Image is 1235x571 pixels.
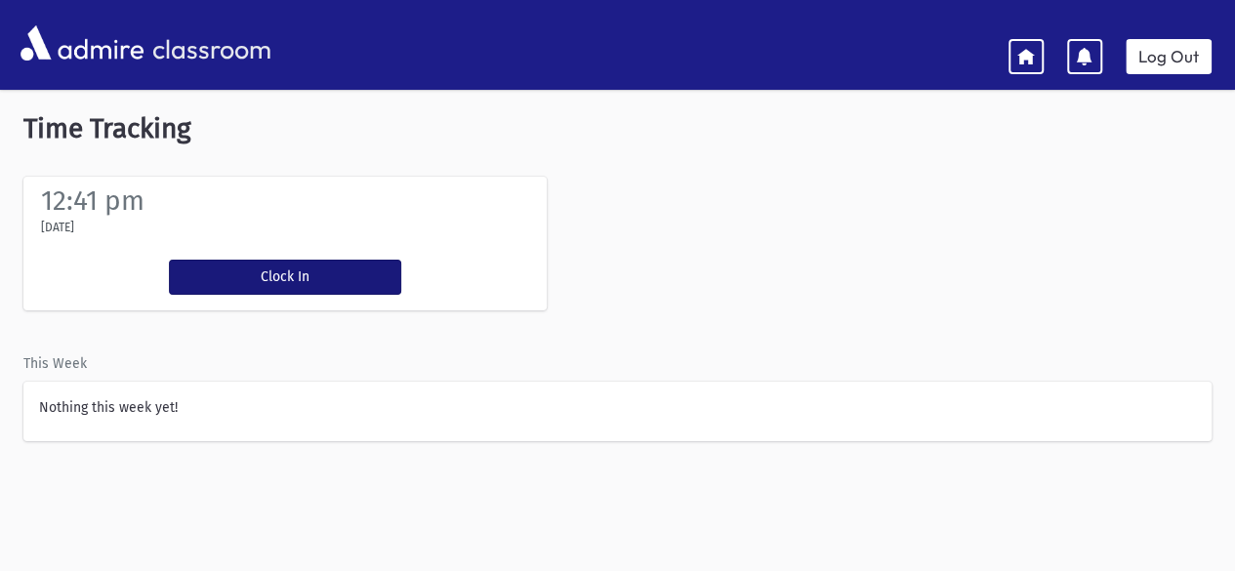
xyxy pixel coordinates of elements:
label: Nothing this week yet! [39,397,178,418]
img: AdmirePro [16,20,148,65]
label: [DATE] [41,219,74,236]
button: Clock In [169,260,401,295]
a: Log Out [1126,39,1212,74]
label: This Week [23,353,87,374]
label: 12:41 pm [41,184,144,217]
span: classroom [148,18,271,69]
